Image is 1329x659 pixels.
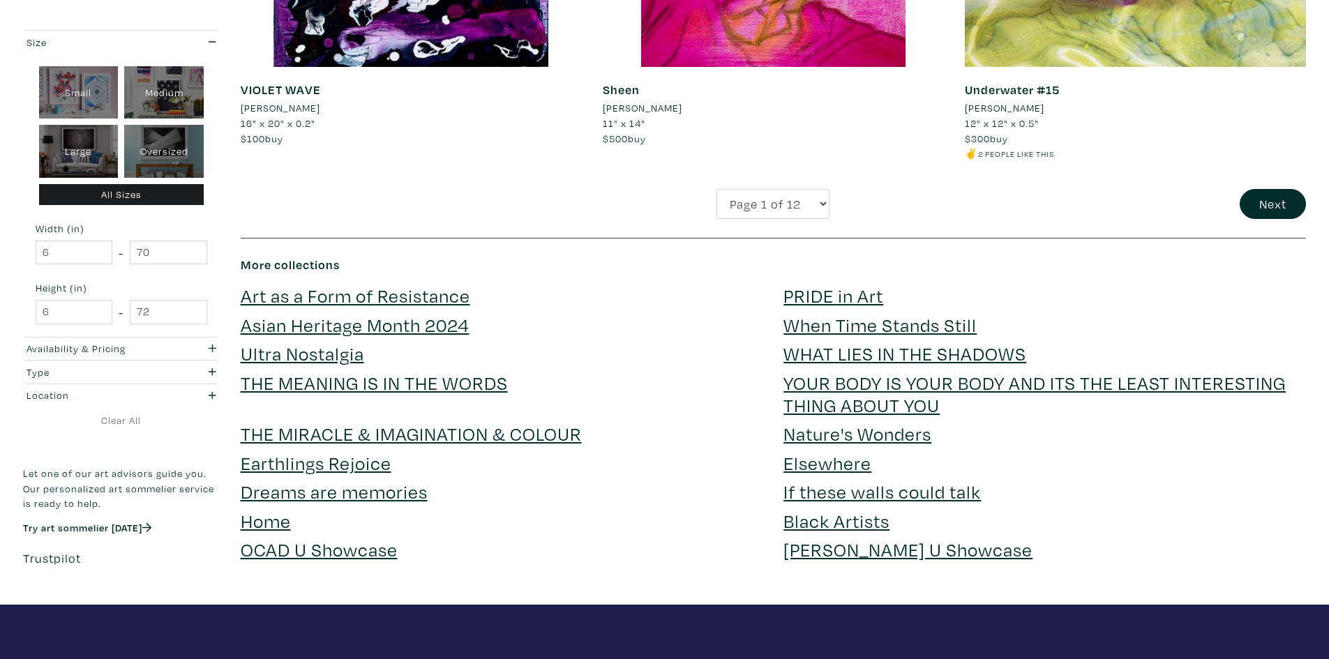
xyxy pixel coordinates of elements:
small: Height (in) [36,283,207,293]
a: If these walls could talk [783,479,981,503]
a: Earthlings Rejoice [241,450,391,475]
div: Type [27,364,164,379]
a: VIOLET WAVE [241,82,321,98]
a: Asian Heritage Month 2024 [241,312,470,337]
a: Home [241,508,291,533]
a: [PERSON_NAME] [965,100,1306,116]
div: Size [27,34,164,50]
a: Underwater #15 [965,82,1060,98]
div: Oversized [124,125,204,178]
span: buy [603,132,646,145]
button: Type [23,361,220,384]
li: ✌️ [965,146,1306,161]
a: Black Artists [783,508,889,533]
span: 16" x 20" x 0.2" [241,116,315,130]
a: THE MEANING IS IN THE WORDS [241,370,508,395]
a: WHAT LIES IN THE SHADOWS [783,341,1026,365]
a: Nature's Wonders [783,421,931,446]
span: - [119,302,123,321]
span: 11" x 14" [603,116,645,130]
a: [PERSON_NAME] U Showcase [783,537,1033,561]
span: buy [965,132,1008,145]
a: [PERSON_NAME] [241,100,582,116]
a: Clear All [23,413,220,428]
span: 12" x 12" x 0.5" [965,116,1039,130]
button: Availability & Pricing [23,337,220,360]
li: [PERSON_NAME] [603,100,682,116]
a: [PERSON_NAME] [603,100,944,116]
a: YOUR BODY IS YOUR BODY AND ITS THE LEAST INTERESTING THING ABOUT YOU [783,370,1286,417]
li: [PERSON_NAME] [241,100,320,116]
a: When Time Stands Still [783,312,977,337]
div: All Sizes [39,183,204,205]
span: $100 [241,132,265,145]
span: - [119,243,123,262]
a: Trustpilot [23,550,81,566]
a: Dreams are memories [241,479,428,503]
p: Let one of our art advisors guide you. Our personalized art sommelier service is ready to help. [23,465,220,510]
a: Try art sommelier [DATE] [23,520,151,533]
div: Small [39,66,119,119]
span: buy [241,132,283,145]
div: Location [27,388,164,403]
a: Elsewhere [783,450,871,475]
a: OCAD U Showcase [241,537,398,561]
a: THE MIRACLE & IMAGINATION & COLOUR [241,421,582,446]
h6: More collections [241,257,1307,273]
span: $300 [965,132,990,145]
div: Medium [124,66,204,119]
button: Location [23,384,220,407]
div: Large [39,125,119,178]
a: Sheen [603,82,640,98]
a: Ultra Nostalgia [241,341,364,365]
div: Availability & Pricing [27,341,164,356]
button: Next [1240,189,1306,219]
a: Art as a Form of Resistance [241,283,470,308]
button: Size [23,31,220,54]
a: PRIDE in Art [783,283,883,308]
li: [PERSON_NAME] [965,100,1044,116]
small: 2 people like this [978,149,1054,159]
span: $500 [603,132,628,145]
small: Width (in) [36,224,207,234]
